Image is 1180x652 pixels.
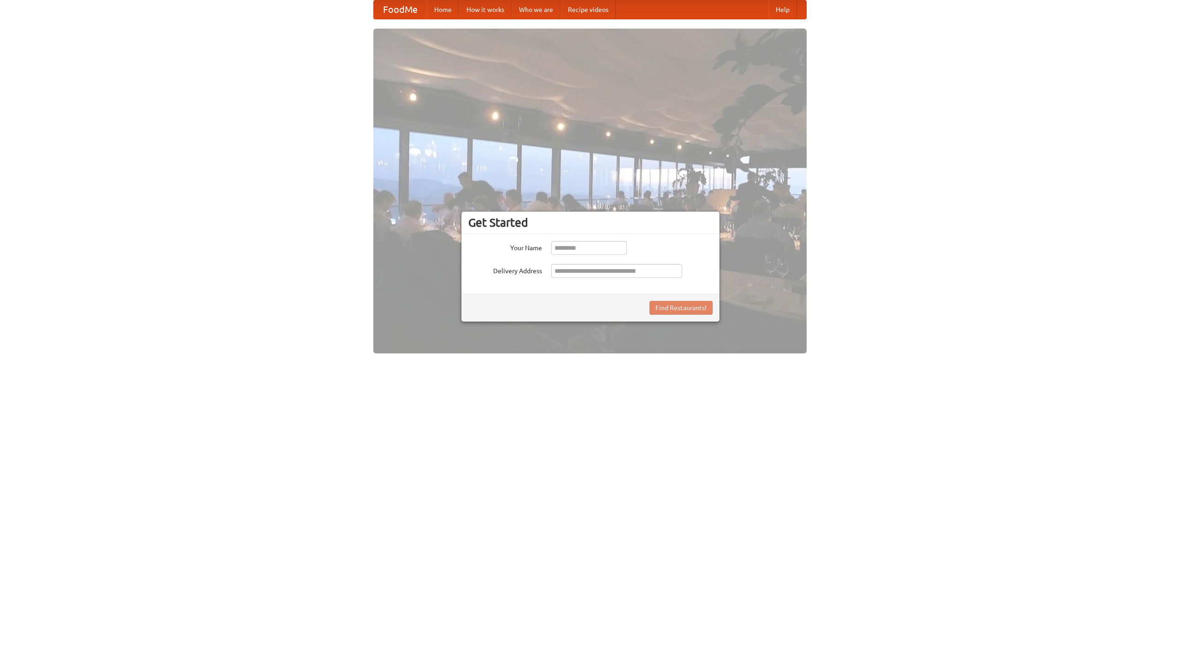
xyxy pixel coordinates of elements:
label: Your Name [468,241,542,253]
a: How it works [459,0,512,19]
button: Find Restaurants! [649,301,713,315]
a: Help [768,0,797,19]
label: Delivery Address [468,264,542,276]
h3: Get Started [468,216,713,229]
a: Home [427,0,459,19]
a: Who we are [512,0,560,19]
a: FoodMe [374,0,427,19]
a: Recipe videos [560,0,616,19]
